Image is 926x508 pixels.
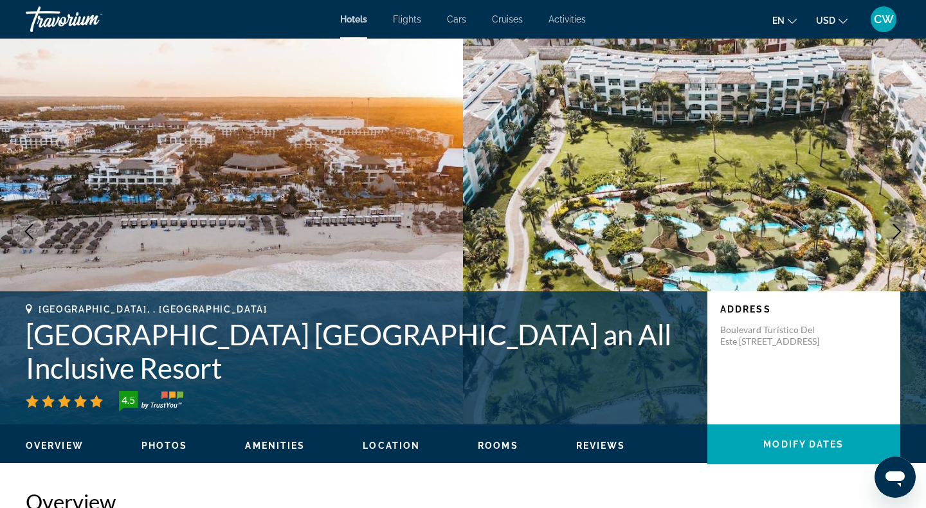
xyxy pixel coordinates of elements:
[141,440,188,451] span: Photos
[772,15,785,26] span: en
[492,14,523,24] a: Cruises
[576,440,626,451] button: Reviews
[875,457,916,498] iframe: Button to launch messaging window
[816,15,835,26] span: USD
[478,440,518,451] button: Rooms
[720,324,823,347] p: Boulevard Turístico Del Este [STREET_ADDRESS]
[141,440,188,451] button: Photos
[119,391,183,412] img: trustyou-badge-hor.svg
[13,215,45,248] button: Previous image
[39,304,268,314] span: [GEOGRAPHIC_DATA], , [GEOGRAPHIC_DATA]
[478,440,518,451] span: Rooms
[363,440,420,451] button: Location
[363,440,420,451] span: Location
[576,440,626,451] span: Reviews
[26,440,84,451] button: Overview
[816,11,848,30] button: Change currency
[881,215,913,248] button: Next image
[393,14,421,24] a: Flights
[720,304,887,314] p: Address
[26,318,694,385] h1: [GEOGRAPHIC_DATA] [GEOGRAPHIC_DATA] an All Inclusive Resort
[867,6,900,33] button: User Menu
[707,424,900,464] button: Modify Dates
[874,13,894,26] span: CW
[340,14,367,24] a: Hotels
[26,3,154,36] a: Travorium
[115,392,141,408] div: 4.5
[549,14,586,24] a: Activities
[763,439,844,449] span: Modify Dates
[447,14,466,24] a: Cars
[245,440,305,451] button: Amenities
[26,440,84,451] span: Overview
[772,11,797,30] button: Change language
[245,440,305,451] span: Amenities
